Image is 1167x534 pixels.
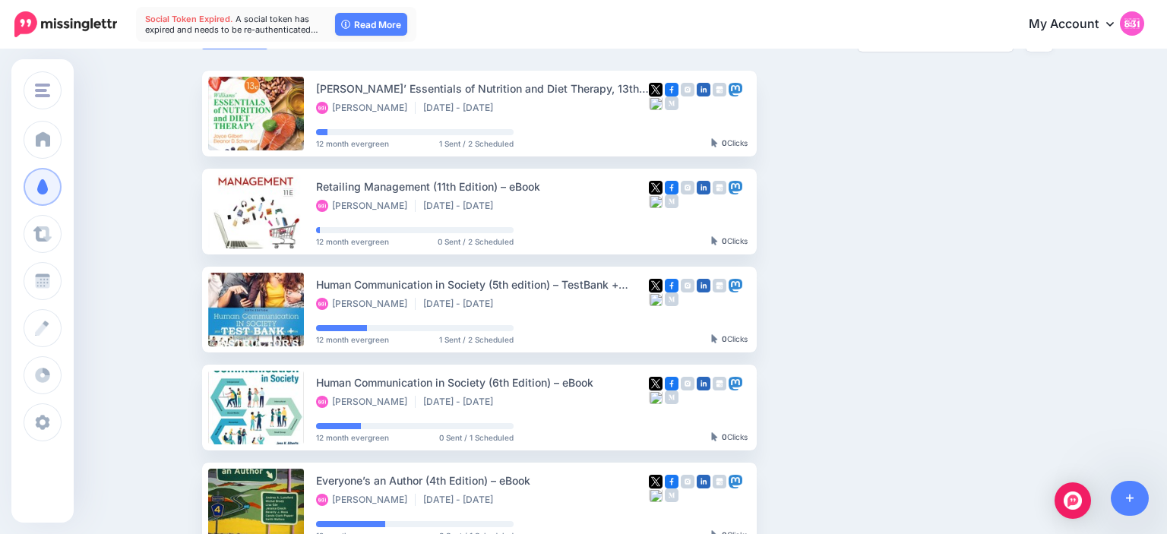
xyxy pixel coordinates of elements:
[681,475,694,488] img: instagram-grey-square.png
[316,238,389,245] span: 12 month evergreen
[316,434,389,441] span: 12 month evergreen
[713,181,726,194] img: google_business-grey-square.png
[649,475,663,488] img: twitter-square.png
[439,336,514,343] span: 1 Sent / 2 Scheduled
[649,181,663,194] img: twitter-square.png
[649,390,663,404] img: bluesky-square.png
[316,200,416,212] li: [PERSON_NAME]
[316,178,649,195] div: Retailing Management (11th Edition) – eBook
[665,194,678,208] img: medium-grey-square.png
[713,279,726,292] img: google_business-grey-square.png
[711,236,718,245] img: pointer-grey-darker.png
[649,377,663,390] img: twitter-square.png
[665,96,678,110] img: medium-grey-square.png
[439,140,514,147] span: 1 Sent / 2 Scheduled
[665,292,678,306] img: medium-grey-square.png
[649,194,663,208] img: bluesky-square.png
[711,139,748,148] div: Clicks
[423,200,501,212] li: [DATE] - [DATE]
[711,433,748,442] div: Clicks
[145,14,318,35] span: A social token has expired and needs to be re-authenticated…
[649,488,663,502] img: bluesky-square.png
[722,432,727,441] b: 0
[722,334,727,343] b: 0
[711,237,748,246] div: Clicks
[439,434,514,441] span: 0 Sent / 1 Scheduled
[729,83,742,96] img: mastodon-square.png
[697,181,710,194] img: linkedin-square.png
[729,181,742,194] img: mastodon-square.png
[665,83,678,96] img: facebook-square.png
[649,96,663,110] img: bluesky-square.png
[316,374,649,391] div: Human Communication in Society (6th Edition) – eBook
[665,377,678,390] img: facebook-square.png
[711,335,748,344] div: Clicks
[316,298,416,310] li: [PERSON_NAME]
[423,396,501,408] li: [DATE] - [DATE]
[335,13,407,36] a: Read More
[713,475,726,488] img: google_business-grey-square.png
[697,83,710,96] img: linkedin-square.png
[722,138,727,147] b: 0
[1055,482,1091,519] div: Open Intercom Messenger
[722,236,727,245] b: 0
[649,83,663,96] img: twitter-square.png
[729,377,742,390] img: mastodon-square.png
[711,334,718,343] img: pointer-grey-darker.png
[649,279,663,292] img: twitter-square.png
[665,279,678,292] img: facebook-square.png
[697,279,710,292] img: linkedin-square.png
[681,377,694,390] img: instagram-grey-square.png
[713,83,726,96] img: google_business-grey-square.png
[145,14,233,24] span: Social Token Expired.
[681,181,694,194] img: instagram-grey-square.png
[316,494,416,506] li: [PERSON_NAME]
[665,475,678,488] img: facebook-square.png
[35,84,50,97] img: menu.png
[713,377,726,390] img: google_business-grey-square.png
[649,292,663,306] img: bluesky-square.png
[423,494,501,506] li: [DATE] - [DATE]
[316,336,389,343] span: 12 month evergreen
[729,279,742,292] img: mastodon-square.png
[681,279,694,292] img: instagram-grey-square.png
[697,475,710,488] img: linkedin-square.png
[665,181,678,194] img: facebook-square.png
[438,238,514,245] span: 0 Sent / 2 Scheduled
[316,140,389,147] span: 12 month evergreen
[681,83,694,96] img: instagram-grey-square.png
[316,396,416,408] li: [PERSON_NAME]
[665,390,678,404] img: medium-grey-square.png
[423,298,501,310] li: [DATE] - [DATE]
[729,475,742,488] img: mastodon-square.png
[316,102,416,114] li: [PERSON_NAME]
[697,377,710,390] img: linkedin-square.png
[14,11,117,37] img: Missinglettr
[711,432,718,441] img: pointer-grey-darker.png
[423,102,501,114] li: [DATE] - [DATE]
[316,276,649,293] div: Human Communication in Society (5th edition) – TestBank + PowerPoint
[316,472,649,489] div: Everyone’s an Author (4th Edition) – eBook
[316,80,649,97] div: [PERSON_NAME]’ Essentials of Nutrition and Diet Therapy, 13th Edition – PDF eBook
[665,488,678,502] img: medium-grey-square.png
[711,138,718,147] img: pointer-grey-darker.png
[1014,6,1144,43] a: My Account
